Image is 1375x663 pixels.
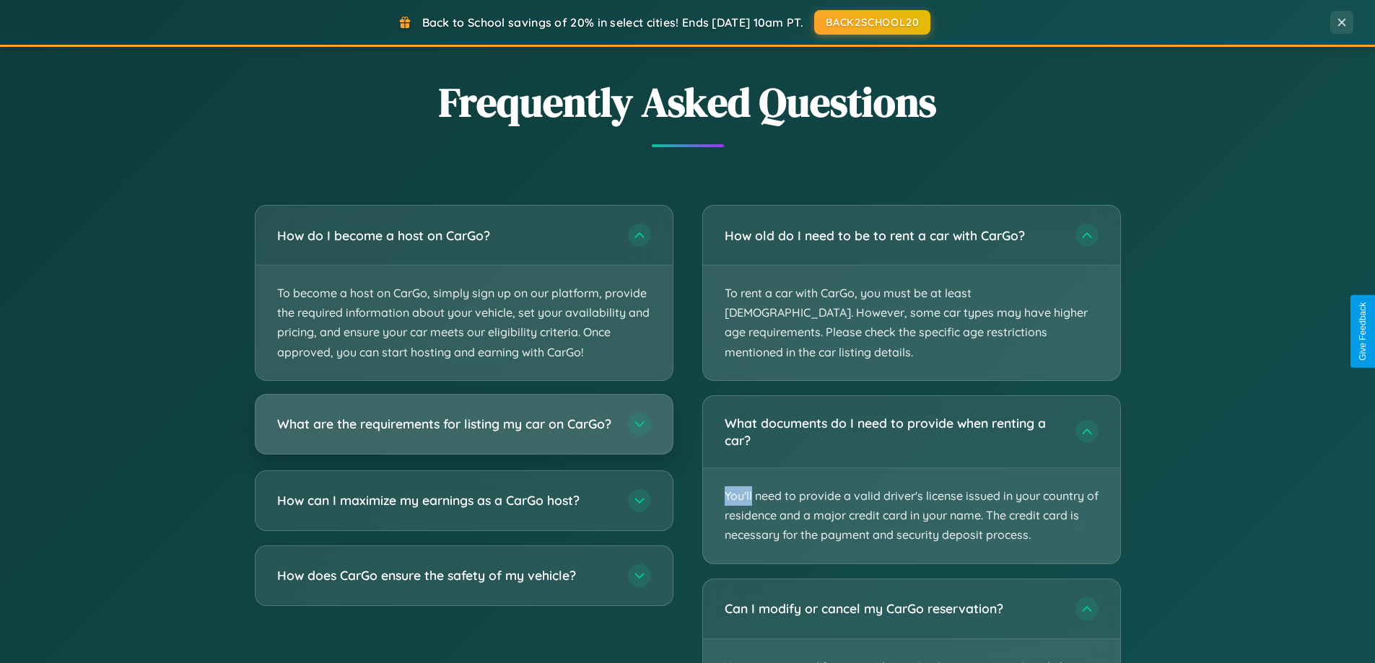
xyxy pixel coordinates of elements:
button: BACK2SCHOOL20 [814,10,930,35]
h3: How can I maximize my earnings as a CarGo host? [277,491,614,509]
p: To rent a car with CarGo, you must be at least [DEMOGRAPHIC_DATA]. However, some car types may ha... [703,265,1120,380]
p: You'll need to provide a valid driver's license issued in your country of residence and a major c... [703,468,1120,563]
h3: How old do I need to be to rent a car with CarGo? [725,227,1061,245]
h3: What documents do I need to provide when renting a car? [725,414,1061,449]
span: Back to School savings of 20% in select cities! Ends [DATE] 10am PT. [422,15,803,30]
h3: How does CarGo ensure the safety of my vehicle? [277,566,614,584]
h3: What are the requirements for listing my car on CarGo? [277,415,614,433]
h3: How do I become a host on CarGo? [277,227,614,245]
div: Give Feedback [1358,302,1368,361]
h2: Frequently Asked Questions [255,74,1121,130]
h3: Can I modify or cancel my CarGo reservation? [725,600,1061,618]
p: To become a host on CarGo, simply sign up on our platform, provide the required information about... [256,265,673,380]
